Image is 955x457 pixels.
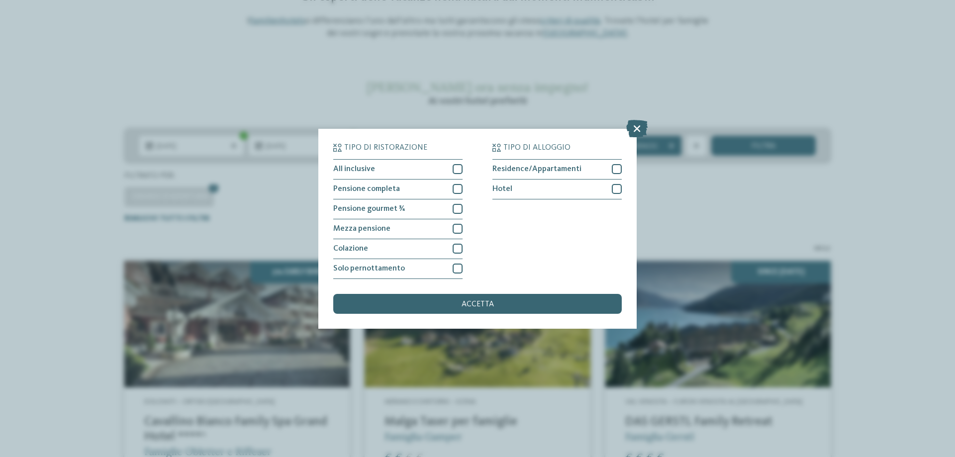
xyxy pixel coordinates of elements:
[344,144,427,152] span: Tipo di ristorazione
[492,185,512,193] span: Hotel
[333,205,405,213] span: Pensione gourmet ¾
[333,225,390,233] span: Mezza pensione
[492,165,581,173] span: Residence/Appartamenti
[333,185,400,193] span: Pensione completa
[333,265,405,273] span: Solo pernottamento
[333,165,375,173] span: All inclusive
[462,300,494,308] span: accetta
[503,144,571,152] span: Tipo di alloggio
[333,245,368,253] span: Colazione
